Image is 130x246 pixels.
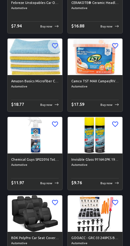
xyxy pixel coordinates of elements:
p: Buy now [40,24,52,29]
p: Buy now [40,102,52,107]
h6: Febreze Unstopables Car Odor-Fighting Car Freshener Vent Clip Fresh, .07 fl oz. Car Vent Clip, Pa... [11,0,59,6]
h6: Chemical Guys SPI22016 Total Interior Cleaner and Protectant, Safe for Cars, Trucks, SUVs, Jeeps,... [11,157,59,162]
span: Automotive [11,84,59,89]
span: Automotive [11,162,59,167]
p: Buy now [100,102,112,107]
img: Amazon Basics Microfiber Cleaning Cloth, Non-Abrasive, Reusable and Washable, Pack of 36, Blue/Wh... [8,39,62,75]
span: Automotive [11,241,59,246]
span: Automotive [71,241,119,246]
h6: GOOACC - GRC-33 240PCS Bumper [MEDICAL_DATA] Clips Car Plastic Rivets Fasteners Push [MEDICAL_DAT... [71,235,119,241]
span: $ 11.97 [11,180,24,185]
img: BDK PolyPro Car Seat Covers Full Set in Charcoal on Black – Front and Rear Split Bench Seat Cover... [8,195,62,232]
img: Invisible Glass 91164-2PK 19-Ounce Cleaner for Auto and Home for a Streak-Free Shine, Deep Cleani... [68,117,122,153]
span: $ 16.88 [71,24,84,28]
img: Camco TST MAX Camper/RV Toilet Treatment Drop-INs | Control Unwanted Odors and Break Down Waste a... [68,39,122,75]
span: $ 7.94 [11,24,22,28]
span: $ 18.77 [11,102,24,107]
h6: Camco TST MAX Camper/RV Toilet Treatment Drop-INs | Control Unwanted Odors and Break Down Waste a... [71,79,119,84]
span: $ 9.76 [71,180,82,185]
h6: BDK PolyPro Car Seat Covers Full Set in Charcoal on Black – Front and Rear Split Bench Seat Cover... [11,235,59,241]
span: Automotive [11,6,59,11]
p: Buy now [100,181,112,185]
span: Automotive [71,6,119,11]
span: $ 17.59 [71,102,84,107]
span: Automotive [71,84,119,89]
h6: Amazon Basics Microfiber Cleaning Cloth, Non-Abrasive, Reusable and Washable, Pack of 36, Blue/Wh... [11,79,59,84]
p: Buy now [100,24,112,29]
img: Chemical Guys SPI22016 Total Interior Cleaner and Protectant, Safe for Cars, Trucks, SUVs, Jeeps,... [8,117,62,153]
img: GOOACC - GRC-33 240PCS Bumper Retainer Clips Car Plastic Rivets Fasteners Push Retainer Kit Most ... [68,195,122,232]
h6: Invisible Glass 91164-2PK 19-Ounce Cleaner for Auto and Home for a Streak-Free Shine, Deep Cleani... [71,157,119,162]
span: Automotive [71,162,119,167]
h6: CERAKOTE® Ceramic Headlight Restoration Kit – Guaranteed To Last As Long As You Own Your Vehicle ... [71,0,119,6]
p: Buy now [40,181,52,185]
